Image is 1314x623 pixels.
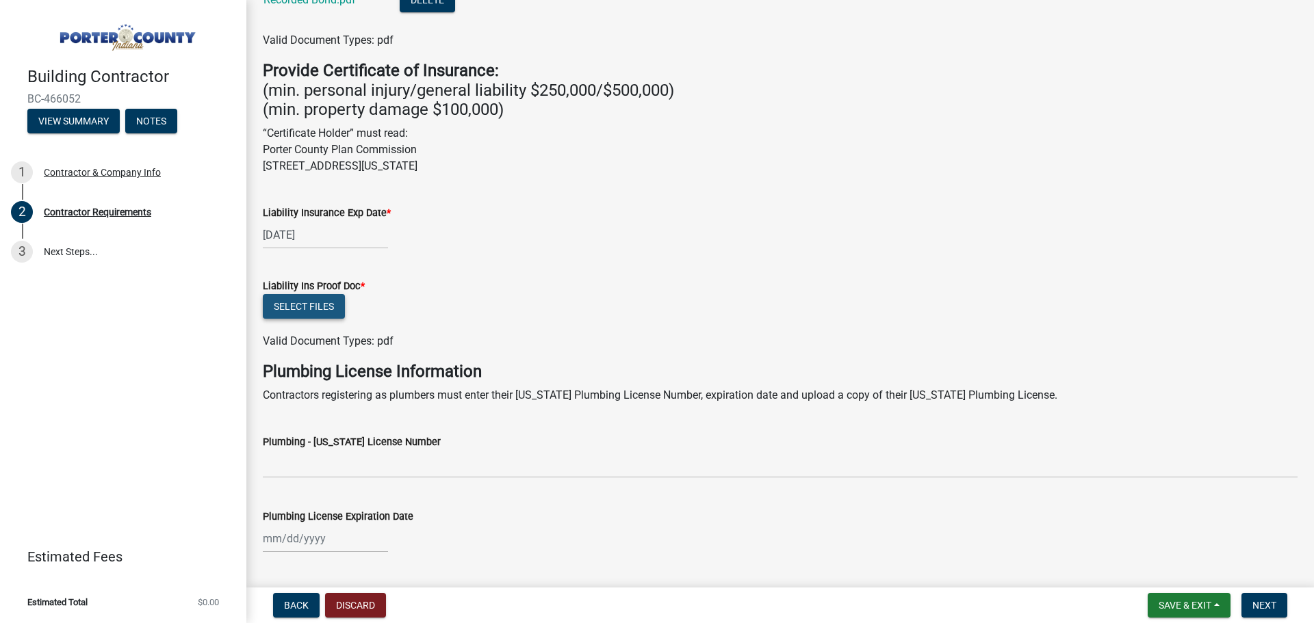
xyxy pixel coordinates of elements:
[11,543,224,570] a: Estimated Fees
[44,168,161,177] div: Contractor & Company Info
[273,593,320,618] button: Back
[263,512,413,522] label: Plumbing License Expiration Date
[263,61,499,80] strong: Provide Certificate of Insurance:
[27,14,224,53] img: Porter County, Indiana
[1241,593,1287,618] button: Next
[1148,593,1231,618] button: Save & Exit
[263,125,1298,174] p: “Certificate Holder” must read: Porter County Plan Commission [STREET_ADDRESS][US_STATE]
[125,116,177,127] wm-modal-confirm: Notes
[27,598,88,607] span: Estimated Total
[11,161,33,183] div: 1
[263,334,394,347] span: Valid Document Types: pdf
[325,593,386,618] button: Discard
[263,61,1298,120] h4: (min. personal injury/general liability $250,000/$500,000) (min. property damage $100,000)
[27,92,219,105] span: BC-466052
[263,209,391,218] label: Liability Insurance Exp Date
[1252,600,1276,611] span: Next
[263,221,388,249] input: mm/dd/yyyy
[284,600,309,611] span: Back
[263,438,441,447] label: Plumbing - [US_STATE] License Number
[263,34,394,47] span: Valid Document Types: pdf
[11,201,33,223] div: 2
[263,294,345,319] button: Select files
[198,598,219,607] span: $0.00
[27,67,235,87] h4: Building Contractor
[44,207,151,217] div: Contractor Requirements
[263,282,365,291] label: Liability Ins Proof Doc
[27,116,120,127] wm-modal-confirm: Summary
[27,109,120,133] button: View Summary
[263,387,1298,403] p: Contractors registering as plumbers must enter their [US_STATE] Plumbing License Number, expirati...
[263,525,388,553] input: mm/dd/yyyy
[125,109,177,133] button: Notes
[11,241,33,263] div: 3
[263,362,482,381] strong: Plumbing License Information
[1159,600,1211,611] span: Save & Exit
